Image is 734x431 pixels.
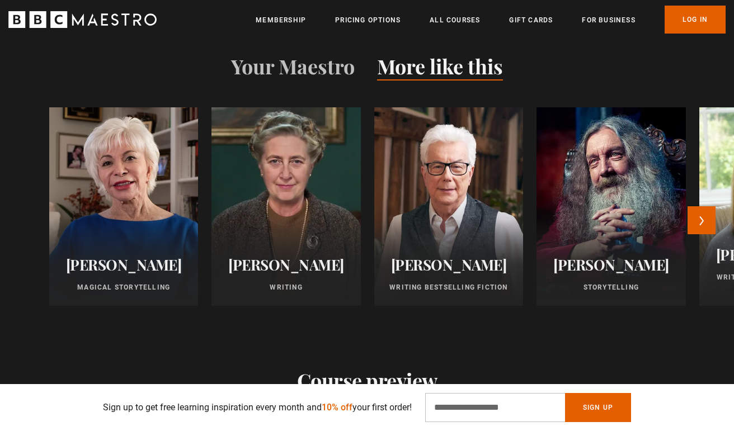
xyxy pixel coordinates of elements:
[377,57,503,80] button: More like this
[322,402,352,413] span: 10% off
[49,368,685,392] h2: Course preview
[582,15,635,26] a: For business
[388,256,510,273] h2: [PERSON_NAME]
[225,282,347,292] p: Writing
[550,282,672,292] p: Storytelling
[256,6,726,34] nav: Primary
[49,107,198,306] a: [PERSON_NAME] Magical Storytelling
[430,15,480,26] a: All Courses
[550,256,672,273] h2: [PERSON_NAME]
[225,256,347,273] h2: [PERSON_NAME]
[211,107,360,306] a: [PERSON_NAME] Writing
[665,6,726,34] a: Log In
[509,15,553,26] a: Gift Cards
[63,256,185,273] h2: [PERSON_NAME]
[63,282,185,292] p: Magical Storytelling
[374,107,523,306] a: [PERSON_NAME] Writing Bestselling Fiction
[388,282,510,292] p: Writing Bestselling Fiction
[565,393,631,422] button: Sign Up
[8,11,157,28] svg: BBC Maestro
[537,107,685,306] a: [PERSON_NAME] Storytelling
[256,15,306,26] a: Membership
[231,57,355,80] button: Your Maestro
[103,401,412,414] p: Sign up to get free learning inspiration every month and your first order!
[335,15,401,26] a: Pricing Options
